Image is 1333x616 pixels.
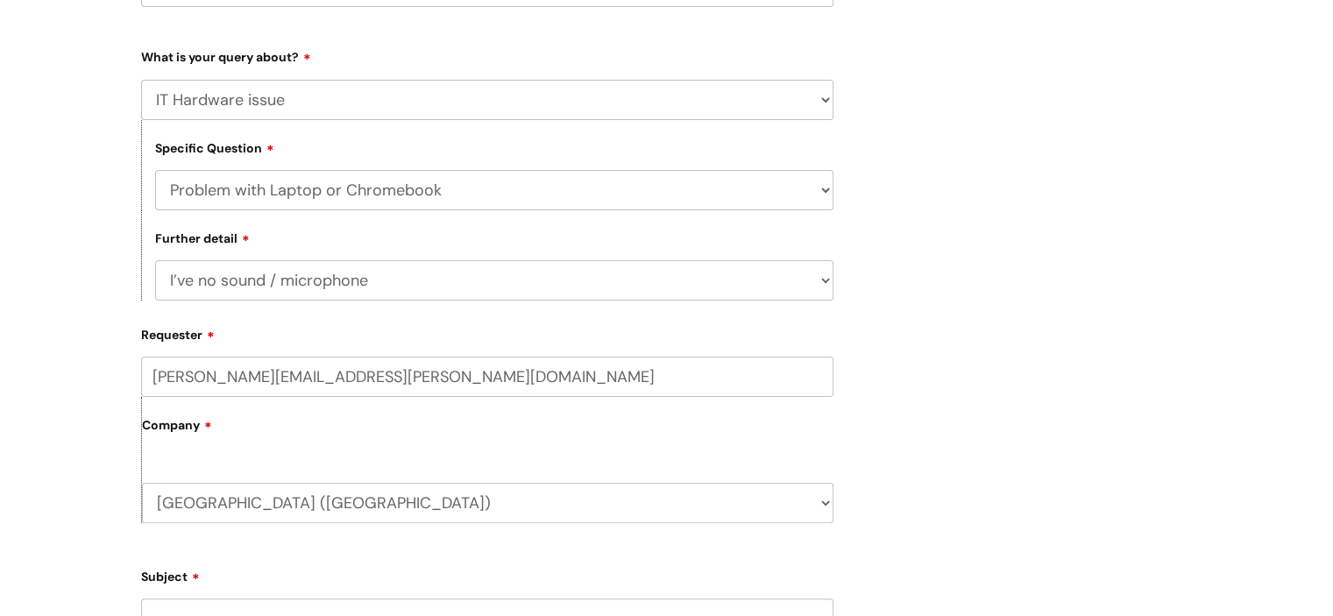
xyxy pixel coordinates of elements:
[155,229,250,246] label: Further detail
[141,357,833,397] input: Email
[141,322,833,343] label: Requester
[142,412,833,451] label: Company
[155,138,274,156] label: Specific Question
[141,44,833,65] label: What is your query about?
[141,563,833,584] label: Subject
